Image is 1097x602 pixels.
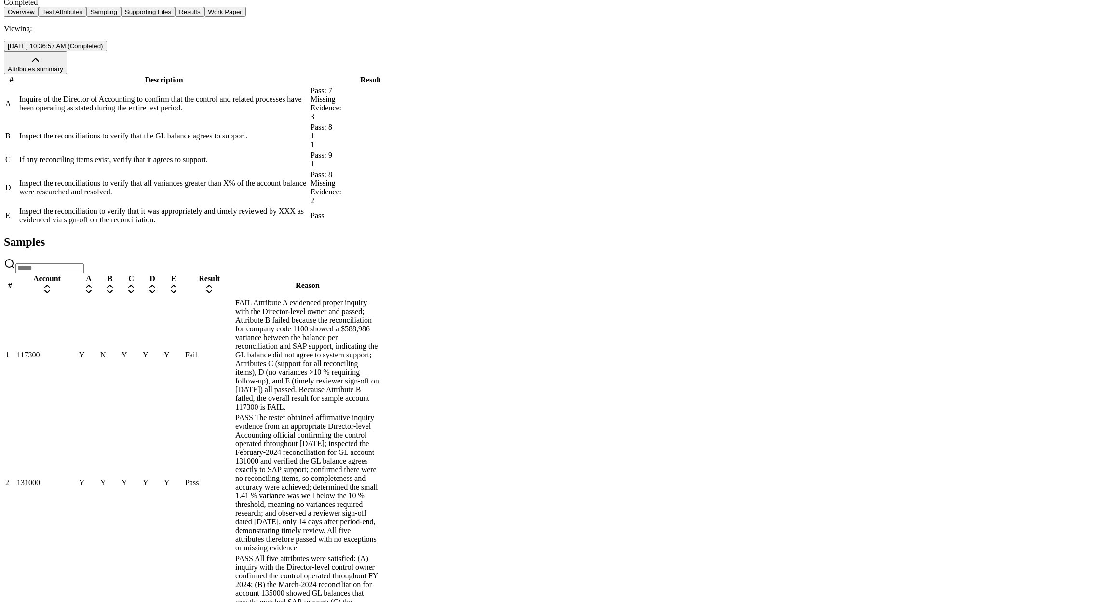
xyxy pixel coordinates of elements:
[17,479,77,487] div: 131000
[311,95,341,121] span: Missing Evidence: 3
[235,281,380,290] div: Reason
[4,235,1093,248] h2: Samples
[311,86,332,95] span: Pass: 7
[121,7,175,17] button: Supporting Files
[143,274,162,283] div: D
[86,7,121,17] button: Sampling
[19,179,309,196] div: Inspect the reconciliations to verify that all variances greater than X% of the account balance w...
[5,150,18,169] td: C
[19,95,309,112] div: Inquire of the Director of Accounting to confirm that the control and related processes have been...
[8,66,63,73] span: Attributes summary
[122,479,127,487] span: Y
[185,351,233,359] div: Fail
[311,76,431,84] div: Result
[122,274,141,283] div: C
[311,170,332,178] span: Pass: 8
[5,298,15,412] td: 1
[79,351,85,359] span: Y
[164,479,170,487] span: Y
[17,274,77,283] div: Account
[39,7,87,17] button: Test Attributes
[235,299,380,411] div: FAIL Attribute A evidenced proper inquiry with the Director-level owner and passed; Attribute B f...
[5,123,18,150] td: B
[100,351,106,359] span: N
[100,479,106,487] span: Y
[100,274,120,283] div: B
[17,351,77,359] div: 117300
[204,7,246,17] button: Work Paper
[143,351,149,359] span: Y
[5,206,18,225] td: E
[5,170,18,205] td: D
[235,413,380,552] div: PASS The tester obtained affirmative inquiry evidence from an appropriate Director-level Accounti...
[311,160,314,168] span: 1
[185,274,233,283] div: Result
[143,479,149,487] span: Y
[5,86,18,122] td: A
[19,155,309,164] div: If any reconciling items exist, verify that it agrees to support.
[5,281,15,290] div: #
[185,479,233,487] div: Pass
[79,479,85,487] span: Y
[122,351,127,359] span: Y
[311,151,332,159] span: Pass: 9
[311,211,324,219] span: Pass
[19,76,309,84] div: Description
[19,207,309,224] div: Inspect the reconciliation to verify that it was appropriately and timely reviewed by XXX as evid...
[4,7,39,17] button: Overview
[19,132,309,140] div: Inspect the reconciliations to verify that the GL balance agrees to support.
[79,274,98,283] div: A
[4,51,67,74] button: Attributes summary
[5,413,15,553] td: 2
[5,76,17,84] div: #
[4,25,1093,33] p: Viewing:
[311,132,314,140] span: 1
[175,7,204,17] button: Results
[311,123,332,131] span: Pass: 8
[311,179,341,205] span: Missing Evidence: 2
[4,41,107,51] button: [DATE] 10:36:57 AM (Completed)
[311,140,314,149] span: 1
[164,274,183,283] div: E
[164,351,170,359] span: Y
